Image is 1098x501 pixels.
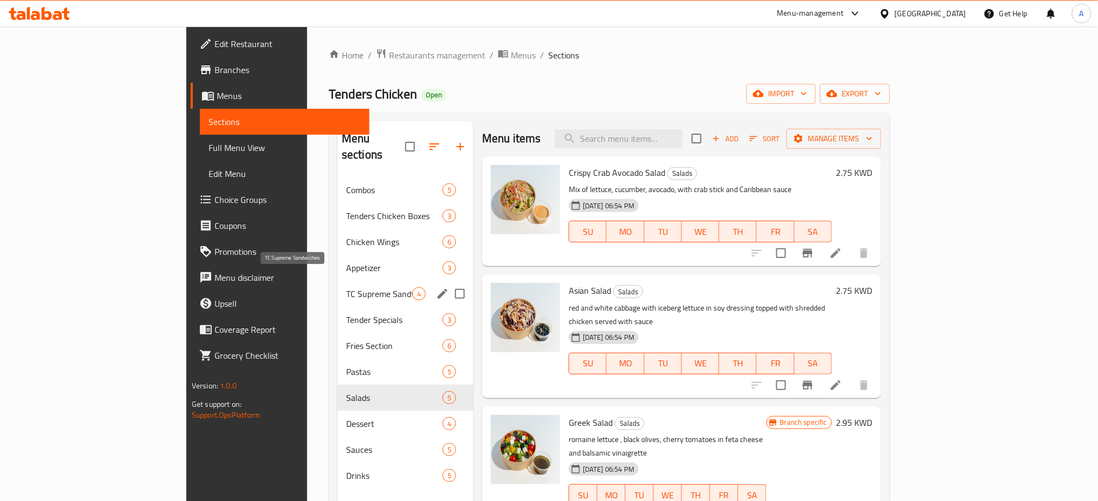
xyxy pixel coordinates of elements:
[761,355,790,371] span: FR
[795,221,832,242] button: SA
[337,203,473,229] div: Tenders Chicken Boxes3
[192,397,242,411] span: Get support on:
[682,353,719,374] button: WE
[346,183,443,196] span: Combos
[337,463,473,489] div: Drinks5
[376,48,485,62] a: Restaurants management
[443,469,456,482] div: items
[686,224,715,240] span: WE
[191,239,370,265] a: Promotions
[368,49,372,62] li: /
[724,355,752,371] span: TH
[719,353,757,374] button: TH
[836,283,873,298] h6: 2.75 KWD
[443,185,456,195] span: 5
[191,291,370,317] a: Upsell
[686,355,715,371] span: WE
[447,134,473,160] button: Add section
[443,211,456,221] span: 3
[337,333,473,359] div: Fries Section6
[746,84,816,104] button: import
[708,130,743,147] span: Add item
[346,469,443,482] span: Drinks
[421,89,446,102] div: Open
[191,187,370,213] a: Choice Groups
[215,349,361,362] span: Grocery Checklist
[191,317,370,342] a: Coverage Report
[191,213,370,239] a: Coupons
[443,313,456,326] div: items
[579,464,639,474] span: [DATE] 06:54 PM
[209,167,361,180] span: Edit Menu
[191,342,370,368] a: Grocery Checklist
[895,8,966,19] div: [GEOGRAPHIC_DATA]
[770,374,792,397] span: Select to update
[645,221,682,242] button: TU
[443,235,456,248] div: items
[569,183,832,196] p: Mix of lettuce, cucumber, avocado, with crab stick and Caribbean sauce
[491,165,560,234] img: Crispy Crab Avocado Salad
[413,289,425,299] span: 4
[711,133,740,145] span: Add
[346,443,443,456] div: Sauces
[346,391,443,404] span: Salads
[346,365,443,378] span: Pastas
[215,245,361,258] span: Promotions
[421,90,446,100] span: Open
[569,164,665,181] span: Crispy Crab Avocado Salad
[434,286,451,302] button: edit
[757,353,794,374] button: FR
[399,135,421,158] span: Select all sections
[346,339,443,352] span: Fries Section
[443,445,456,455] span: 5
[614,286,642,298] span: Salads
[607,221,644,242] button: MO
[209,115,361,128] span: Sections
[668,167,697,180] span: Salads
[569,353,607,374] button: SU
[829,247,842,260] a: Edit menu item
[649,355,678,371] span: TU
[443,263,456,273] span: 3
[776,417,831,427] span: Branch specific
[337,177,473,203] div: Combos5
[719,221,757,242] button: TH
[443,183,456,196] div: items
[569,414,613,431] span: Greek Salad
[743,130,787,147] span: Sort items
[443,367,456,377] span: 5
[192,379,218,393] span: Version:
[329,82,417,106] span: Tenders Chicken
[215,193,361,206] span: Choice Groups
[755,87,807,101] span: import
[342,130,405,163] h2: Menu sections
[443,339,456,352] div: items
[412,287,426,300] div: items
[337,281,473,307] div: TC Supreme Sandwiches4edit
[215,63,361,76] span: Branches
[337,229,473,255] div: Chicken Wings6
[747,130,782,147] button: Sort
[548,49,579,62] span: Sections
[490,49,493,62] li: /
[346,235,443,248] span: Chicken Wings
[569,282,611,299] span: Asian Salad
[346,209,443,222] span: Tenders Chicken Boxes
[482,130,541,147] h2: Menu items
[346,313,443,326] span: Tender Specials
[511,49,536,62] span: Menus
[770,242,792,265] span: Select to update
[795,132,873,146] span: Manage items
[761,224,790,240] span: FR
[851,240,877,266] button: delete
[645,353,682,374] button: TU
[215,323,361,336] span: Coverage Report
[569,221,607,242] button: SU
[777,7,844,20] div: Menu-management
